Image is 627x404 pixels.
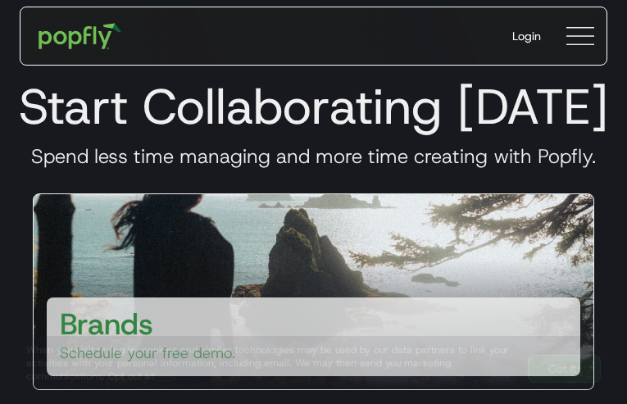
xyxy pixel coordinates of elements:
div: Login [512,28,541,44]
h3: Spend less time managing and more time creating with Popfly. [13,144,614,169]
a: Got It! [528,355,601,383]
h3: Brands [60,304,153,343]
h1: Start Collaborating [DATE] [13,77,614,136]
a: home [27,11,133,61]
div: When you visit or log in, cookies and similar technologies may be used by our data partners to li... [26,343,515,383]
a: here [154,370,175,383]
a: Login [499,15,554,57]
